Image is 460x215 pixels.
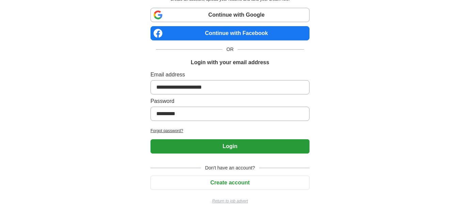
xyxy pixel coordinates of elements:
button: Login [150,139,310,154]
span: OR [222,46,238,53]
a: Return to job advert [150,198,310,204]
button: Create account [150,176,310,190]
a: Continue with Google [150,8,310,22]
label: Email address [150,71,310,79]
a: Continue with Facebook [150,26,310,40]
span: Don't have an account? [201,164,259,172]
h1: Login with your email address [191,58,269,67]
label: Password [150,97,310,105]
a: Forgot password? [150,128,310,134]
a: Create account [150,180,310,185]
